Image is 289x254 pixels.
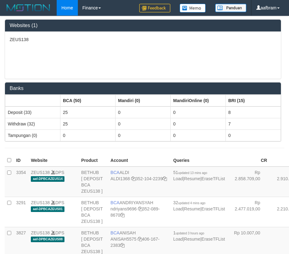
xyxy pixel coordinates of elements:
[173,200,205,205] span: 32
[5,3,52,12] img: MOTION_logo.png
[31,206,64,212] span: aaf-DPBCAZEUS01
[60,95,116,106] th: Group: activate to sort column ascending
[31,200,50,205] a: ZEUS138
[226,118,281,129] td: 7
[184,237,200,242] a: Resume
[5,118,60,129] td: Withdraw (32)
[178,201,206,205] span: updated 4 mins ago
[184,206,200,211] a: Resume
[79,167,108,197] td: BETHUB [ DEPOSIT BCA ZEUS138 ]
[28,197,79,227] td: DPS
[173,230,204,235] span: 1
[173,200,225,211] span: | |
[173,170,225,181] span: | |
[28,154,79,167] th: Website
[111,206,137,211] a: ndriyans9696
[60,129,116,141] td: 0
[184,176,200,181] a: Resume
[171,118,226,129] td: 0
[111,230,120,235] span: BCA
[116,118,171,129] td: 0
[108,167,171,197] td: ALDI 352-104-2239
[111,170,120,175] span: BCA
[31,230,50,235] a: ZEUS138
[180,4,206,12] img: Button%20Memo.svg
[5,95,60,106] th: Group: activate to sort column ascending
[116,106,171,118] td: 0
[171,154,227,167] th: Queries
[10,23,276,28] h3: Websites (1)
[5,106,60,118] td: Deposit (33)
[226,95,281,106] th: Group: activate to sort column ascending
[60,106,116,118] td: 25
[116,129,171,141] td: 0
[227,154,269,167] th: CR
[108,154,171,167] th: Account
[173,237,183,242] a: Load
[10,86,276,91] h3: Banks
[171,129,226,141] td: 0
[28,167,79,197] td: DPS
[79,197,108,227] td: BETHUB [ DEPOSIT BCA ZEUS138 ]
[201,206,225,211] a: EraseTFList
[215,4,246,12] img: panduan.png
[14,167,28,197] td: 3354
[111,176,130,181] a: ALDI1368
[176,232,204,235] span: updated 3 hours ago
[108,197,171,227] td: ANDRIYANSYAH 352-089-8670
[173,176,183,181] a: Load
[201,237,225,242] a: EraseTFList
[178,171,207,175] span: updated 13 mins ago
[31,170,50,175] a: ZEUS138
[5,129,60,141] td: Tampungan (0)
[173,230,225,242] span: | |
[60,118,116,129] td: 25
[31,176,64,181] span: aaf-DPBCAZEUS14
[14,154,28,167] th: ID
[10,36,276,43] p: ZEUS138
[171,95,226,106] th: Group: activate to sort column ascending
[171,106,226,118] td: 0
[226,106,281,118] td: 8
[139,4,170,12] img: Feedback.jpg
[227,197,269,227] td: Rp 2.477.019,00
[116,95,171,106] th: Group: activate to sort column ascending
[226,129,281,141] td: 0
[173,206,183,211] a: Load
[173,170,207,175] span: 51
[79,154,108,167] th: Product
[14,197,28,227] td: 3291
[201,176,225,181] a: EraseTFList
[31,237,64,242] span: aaf-DPBCAZEUS08
[227,167,269,197] td: Rp 2.858.709,00
[111,200,120,205] span: BCA
[111,237,136,242] a: ANISAH5575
